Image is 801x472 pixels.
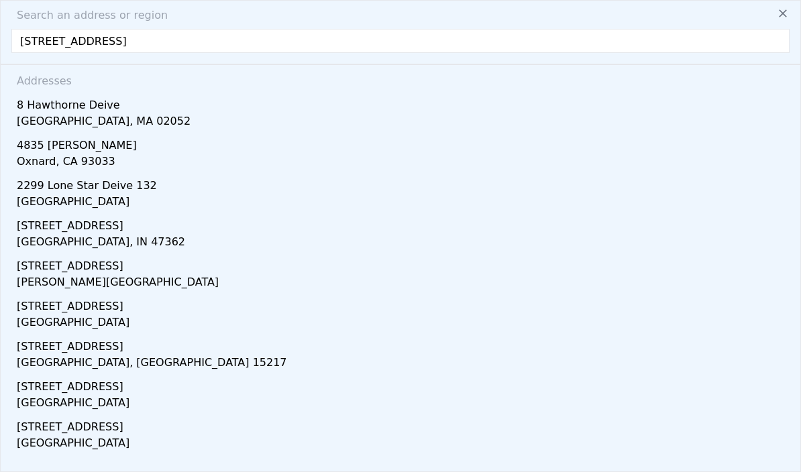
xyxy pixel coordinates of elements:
[17,253,790,274] div: [STREET_ADDRESS]
[17,113,790,132] div: [GEOGRAPHIC_DATA], MA 02052
[17,154,790,172] div: Oxnard, CA 93033
[17,194,790,213] div: [GEOGRAPHIC_DATA]
[17,274,790,293] div: [PERSON_NAME][GEOGRAPHIC_DATA]
[17,293,790,314] div: [STREET_ADDRESS]
[17,92,790,113] div: 8 Hawthorne Deive
[17,234,790,253] div: [GEOGRAPHIC_DATA], IN 47362
[17,355,790,373] div: [GEOGRAPHIC_DATA], [GEOGRAPHIC_DATA] 15217
[17,333,790,355] div: [STREET_ADDRESS]
[17,435,790,454] div: [GEOGRAPHIC_DATA]
[17,395,790,414] div: [GEOGRAPHIC_DATA]
[17,314,790,333] div: [GEOGRAPHIC_DATA]
[17,132,790,154] div: 4835 [PERSON_NAME]
[17,373,790,395] div: [STREET_ADDRESS]
[17,172,790,194] div: 2299 Lone Star Deive 132
[11,65,790,92] div: Addresses
[17,414,790,435] div: [STREET_ADDRESS]
[6,7,168,23] span: Search an address or region
[17,213,790,234] div: [STREET_ADDRESS]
